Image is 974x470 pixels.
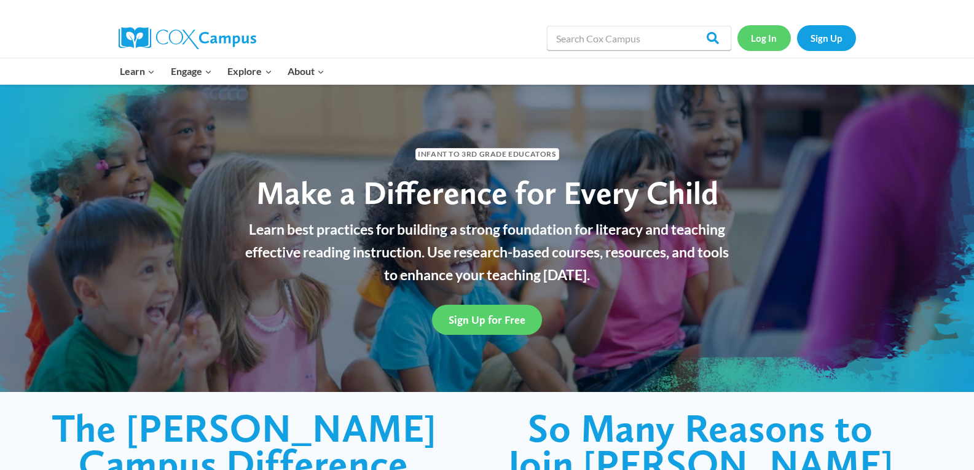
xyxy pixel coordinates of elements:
[119,27,256,49] img: Cox Campus
[112,58,163,84] button: Child menu of Learn
[280,58,332,84] button: Child menu of About
[256,173,718,212] span: Make a Difference for Every Child
[737,25,791,50] a: Log In
[238,218,736,286] p: Learn best practices for building a strong foundation for literacy and teaching effective reading...
[415,148,559,160] span: Infant to 3rd Grade Educators
[449,313,525,326] span: Sign Up for Free
[547,26,731,50] input: Search Cox Campus
[432,305,542,335] a: Sign Up for Free
[797,25,856,50] a: Sign Up
[220,58,280,84] button: Child menu of Explore
[163,58,220,84] button: Child menu of Engage
[737,25,856,50] nav: Secondary Navigation
[112,58,332,84] nav: Primary Navigation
